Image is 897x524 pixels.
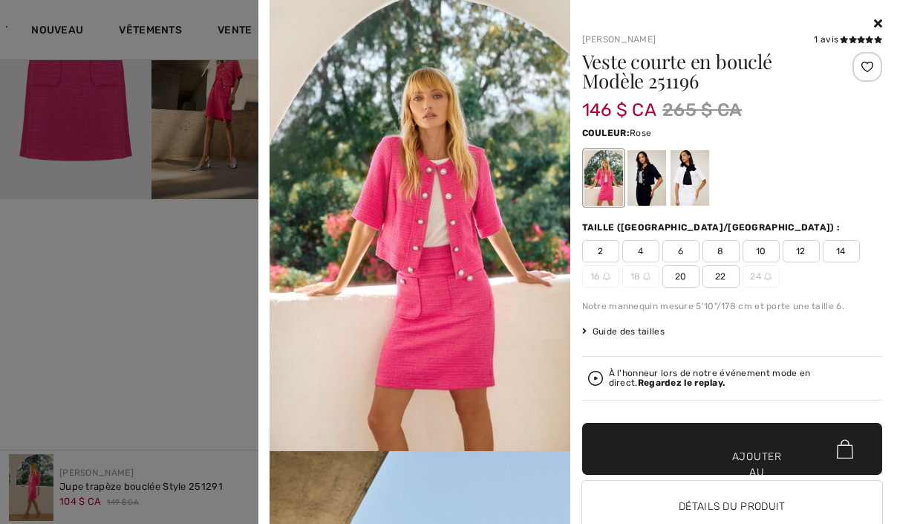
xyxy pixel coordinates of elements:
div: Noir [627,150,665,206]
font: 12 [796,246,806,256]
font: 22 [715,271,726,282]
font: Couleur: [582,128,630,138]
img: ring-m.svg [764,273,772,280]
div: Rose [584,150,622,206]
font: 24 [750,271,761,282]
img: Regardez le replay [588,371,603,386]
font: Détails du produit [679,500,785,513]
font: Ajouter au panier [732,449,782,496]
font: 265 $ CA [662,100,742,120]
font: 146 $ CA [582,100,656,120]
a: [PERSON_NAME] [582,34,656,45]
font: 16 [590,271,600,282]
font: 6 [678,246,683,256]
font: Notre mannequin mesure 5'10"/178 cm et porte une taille 6. [582,301,844,311]
font: 1 avis [814,34,838,45]
font: 20 [675,271,687,282]
font: 10 [756,246,766,256]
img: ring-m.svg [643,273,650,280]
font: À l'honneur lors de notre événement mode en direct. [609,368,811,388]
font: Aide [35,10,65,24]
font: 14 [836,246,846,256]
font: Regardez le replay. [638,378,725,388]
font: 4 [638,246,643,256]
div: Blanc cassé [670,150,708,206]
font: 2 [598,246,603,256]
font: Veste courte en bouclé Modèle 251196 [582,48,772,94]
font: Guide des tailles [593,326,665,337]
font: 18 [630,271,641,282]
font: Rose [630,128,651,138]
img: ring-m.svg [603,273,610,280]
font: 8 [717,246,723,256]
img: Bag.svg [837,440,853,459]
font: Taille ([GEOGRAPHIC_DATA]/[GEOGRAPHIC_DATA]) : [582,222,841,233]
